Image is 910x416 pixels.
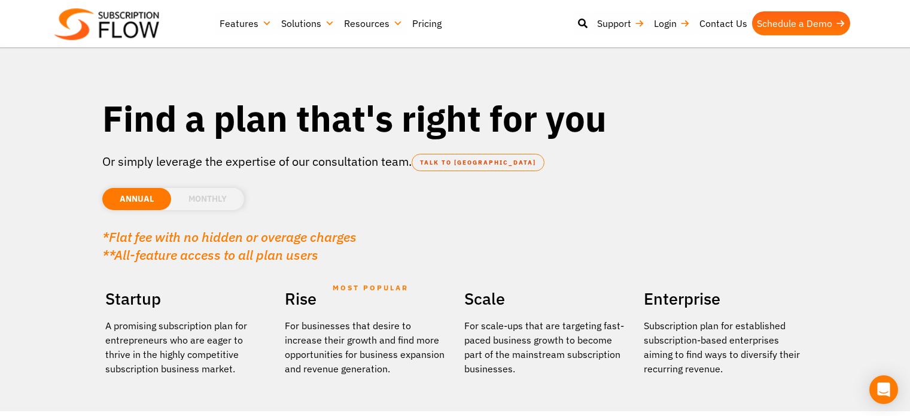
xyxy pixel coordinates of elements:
[592,11,649,35] a: Support
[285,285,446,312] h2: Rise
[339,11,407,35] a: Resources
[102,246,318,263] em: **All-feature access to all plan users
[215,11,276,35] a: Features
[54,8,159,40] img: Subscriptionflow
[644,318,805,376] p: Subscription plan for established subscription-based enterprises aiming to find ways to diversify...
[333,274,409,302] span: MOST POPULAR
[276,11,339,35] a: Solutions
[464,318,626,376] div: For scale-ups that are targeting fast-paced business growth to become part of the mainstream subs...
[105,318,267,376] p: A promising subscription plan for entrepreneurs who are eager to thrive in the highly competitive...
[285,318,446,376] div: For businesses that desire to increase their growth and find more opportunities for business expa...
[464,285,626,312] h2: Scale
[102,228,357,245] em: *Flat fee with no hidden or overage charges
[102,188,171,210] li: ANNUAL
[649,11,695,35] a: Login
[695,11,752,35] a: Contact Us
[105,285,267,312] h2: Startup
[171,188,244,210] li: MONTHLY
[102,96,808,141] h1: Find a plan that's right for you
[869,375,898,404] div: Open Intercom Messenger
[407,11,446,35] a: Pricing
[644,285,805,312] h2: Enterprise
[752,11,850,35] a: Schedule a Demo
[102,153,808,171] p: Or simply leverage the expertise of our consultation team.
[412,154,544,171] a: TALK TO [GEOGRAPHIC_DATA]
